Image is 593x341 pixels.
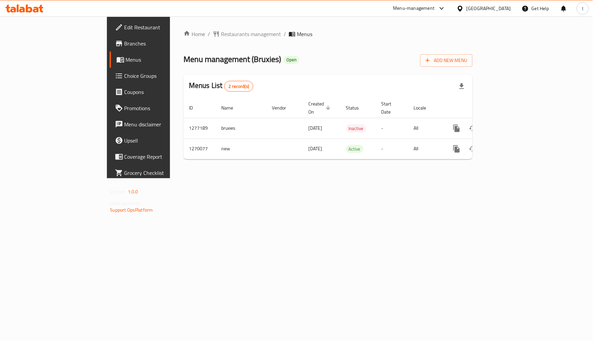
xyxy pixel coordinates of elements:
[110,100,206,116] a: Promotions
[449,120,465,136] button: more
[110,187,127,196] span: Version:
[414,104,435,112] span: Locale
[124,23,201,31] span: Edit Restaurant
[183,52,281,67] span: Menu management ( Bruxies )
[124,88,201,96] span: Coupons
[346,145,363,153] span: Active
[465,120,481,136] button: Change Status
[110,84,206,100] a: Coupons
[408,118,443,138] td: All
[297,30,312,38] span: Menus
[216,118,266,138] td: bruxies
[124,72,201,80] span: Choice Groups
[213,30,281,38] a: Restaurants management
[308,124,322,132] span: [DATE]
[224,81,254,92] div: Total records count
[110,165,206,181] a: Grocery Checklist
[308,144,322,153] span: [DATE]
[443,98,519,118] th: Actions
[183,30,473,38] nav: breadcrumb
[393,4,435,12] div: Menu-management
[124,169,201,177] span: Grocery Checklist
[110,116,206,132] a: Menu disclaimer
[110,199,141,208] span: Get support on:
[110,68,206,84] a: Choice Groups
[408,138,443,159] td: All
[124,136,201,145] span: Upsell
[308,100,333,116] span: Created On
[420,54,473,67] button: Add New Menu
[346,104,368,112] span: Status
[110,132,206,149] a: Upsell
[284,30,286,38] li: /
[225,83,253,90] span: 2 record(s)
[449,141,465,157] button: more
[110,19,206,35] a: Edit Restaurant
[467,5,511,12] div: [GEOGRAPHIC_DATA]
[124,39,201,48] span: Branches
[189,81,253,92] h2: Menus List
[454,78,470,94] div: Export file
[346,125,366,132] span: Inactive
[272,104,295,112] span: Vendor
[346,124,366,132] div: Inactive
[221,30,281,38] span: Restaurants management
[376,138,408,159] td: -
[183,98,519,159] table: enhanced table
[189,104,202,112] span: ID
[221,104,242,112] span: Name
[110,35,206,52] a: Branches
[110,52,206,68] a: Menus
[426,56,467,65] span: Add New Menu
[124,153,201,161] span: Coverage Report
[128,187,138,196] span: 1.0.0
[124,104,201,112] span: Promotions
[284,57,299,63] span: Open
[126,56,201,64] span: Menus
[208,30,210,38] li: /
[110,149,206,165] a: Coverage Report
[382,100,400,116] span: Start Date
[376,118,408,138] td: -
[284,56,299,64] div: Open
[124,120,201,128] span: Menu disclaimer
[216,138,266,159] td: new
[110,206,153,214] a: Support.OpsPlatform
[582,5,584,12] span: t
